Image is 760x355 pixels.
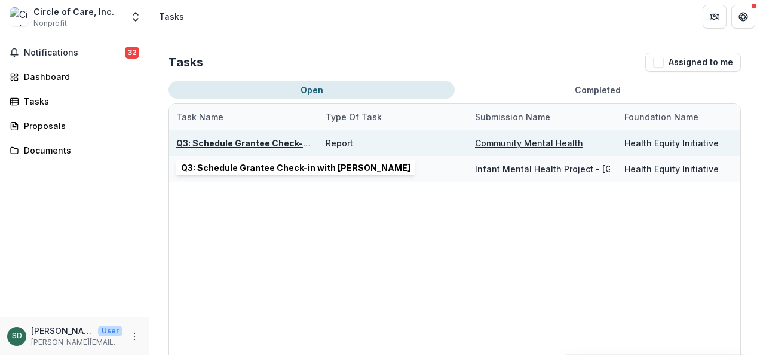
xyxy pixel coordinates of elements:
div: Circle of Care, Inc. [33,5,114,18]
a: Q3: Schedule Grantee Check-in with [PERSON_NAME] [176,164,406,174]
a: Documents [5,140,144,160]
div: Submission Name [468,111,557,123]
div: Task Name [169,111,231,123]
a: Proposals [5,116,144,136]
span: Nonprofit [33,18,67,29]
a: Tasks [5,91,144,111]
h2: Tasks [168,55,203,69]
div: Proposals [24,120,134,132]
span: 32 [125,47,139,59]
button: Assigned to me [645,53,741,72]
nav: breadcrumb [154,8,189,25]
a: Dashboard [5,67,144,87]
div: Shannon Davis [12,332,22,340]
div: Health Equity Initiative [624,137,719,149]
button: Notifications32 [5,43,144,62]
button: Get Help [731,5,755,29]
a: Q3: Schedule Grantee Check-in with [PERSON_NAME] [176,138,406,148]
div: Documents [24,144,134,157]
div: Foundation Name [617,111,706,123]
button: Completed [455,81,741,99]
div: Tasks [159,10,184,23]
p: User [98,326,122,336]
div: Type of Task [318,104,468,130]
img: Circle of Care, Inc. [10,7,29,26]
div: Report [326,137,353,149]
button: Open entity switcher [127,5,144,29]
div: Type of Task [318,111,389,123]
div: Dashboard [24,71,134,83]
button: More [127,329,142,344]
div: Task Name [169,104,318,130]
div: Report [326,163,353,175]
a: Infant Mental Health Project - [GEOGRAPHIC_DATA] [475,164,687,174]
a: Community Mental Health [475,138,583,148]
div: Submission Name [468,104,617,130]
div: Tasks [24,95,134,108]
p: [PERSON_NAME] [31,325,93,337]
p: [PERSON_NAME][EMAIL_ADDRESS][PERSON_NAME][DOMAIN_NAME] [31,337,122,348]
span: Notifications [24,48,125,58]
div: Health Equity Initiative [624,163,719,175]
button: Open [168,81,455,99]
button: Partners [703,5,727,29]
